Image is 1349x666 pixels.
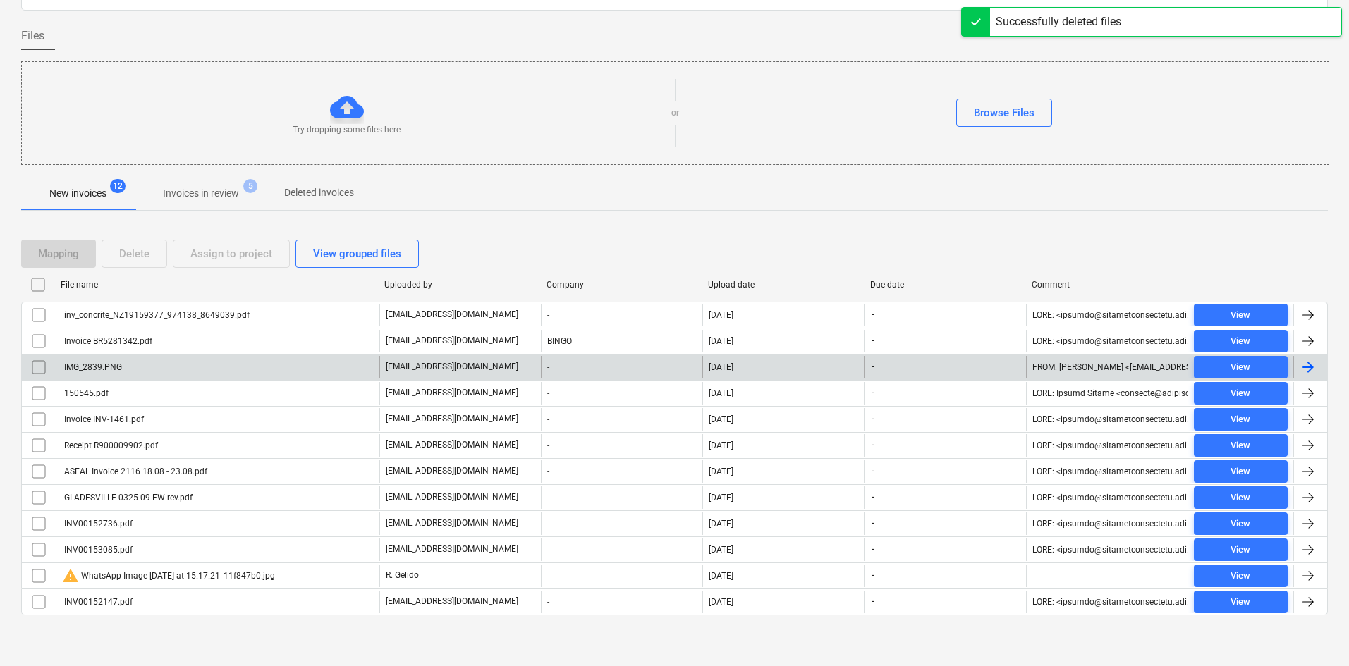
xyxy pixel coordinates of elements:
[62,467,207,476] div: ASEAL Invoice 2116 18.08 - 23.08.pdf
[386,491,518,503] p: [EMAIL_ADDRESS][DOMAIN_NAME]
[709,414,733,424] div: [DATE]
[541,304,702,326] div: -
[541,330,702,352] div: BINGO
[547,280,697,290] div: Company
[709,362,733,372] div: [DATE]
[541,460,702,483] div: -
[1194,565,1288,587] button: View
[21,27,44,44] span: Files
[1194,538,1288,561] button: View
[974,104,1034,122] div: Browse Files
[541,591,702,613] div: -
[1231,464,1250,480] div: View
[870,439,876,451] span: -
[870,569,876,581] span: -
[956,99,1052,127] button: Browse Files
[870,387,876,399] span: -
[870,361,876,373] span: -
[1194,382,1288,405] button: View
[62,440,158,450] div: Receipt R900009902.pdf
[541,356,702,378] div: -
[996,13,1121,30] div: Successfully deleted files
[541,512,702,535] div: -
[541,408,702,431] div: -
[62,388,109,398] div: 150545.pdf
[384,280,535,290] div: Uploaded by
[386,439,518,451] p: [EMAIL_ADDRESS][DOMAIN_NAME]
[1194,486,1288,509] button: View
[709,388,733,398] div: [DATE]
[1231,412,1250,428] div: View
[1194,304,1288,326] button: View
[870,413,876,425] span: -
[49,186,106,201] p: New invoices
[386,569,419,581] p: R. Gelido
[61,280,373,290] div: File name
[1194,356,1288,378] button: View
[870,491,876,503] span: -
[293,124,401,136] p: Try dropping some files here
[313,245,401,263] div: View grouped files
[870,309,876,321] span: -
[21,61,1329,165] div: Try dropping some files hereorBrowse Files
[386,596,518,608] p: [EMAIL_ADDRESS][DOMAIN_NAME]
[1194,434,1288,457] button: View
[1231,542,1250,558] div: View
[1194,330,1288,352] button: View
[870,596,876,608] span: -
[709,493,733,502] div: [DATE]
[709,571,733,581] div: [DATE]
[1231,594,1250,610] div: View
[709,597,733,607] div: [DATE]
[541,486,702,509] div: -
[1032,571,1034,581] div: -
[295,240,419,268] button: View grouped files
[1231,438,1250,454] div: View
[386,413,518,425] p: [EMAIL_ADDRESS][DOMAIN_NAME]
[62,336,152,346] div: Invoice BR5281342.pdf
[62,567,79,584] span: warning
[1194,512,1288,535] button: View
[1231,307,1250,323] div: View
[62,545,133,555] div: INV00153085.pdf
[709,519,733,529] div: [DATE]
[541,538,702,561] div: -
[386,361,518,373] p: [EMAIL_ADDRESS][DOMAIN_NAME]
[870,280,1021,290] div: Due date
[541,434,702,457] div: -
[708,280,859,290] div: Upload date
[62,310,250,320] div: inv_concrite_NZ19159377_974138_8649039.pdf
[709,467,733,476] div: [DATE]
[62,597,133,607] div: INV00152147.pdf
[1231,333,1250,350] div: View
[709,310,733,320] div: [DATE]
[709,336,733,346] div: [DATE]
[62,519,133,529] div: INV00152736.pdf
[110,179,126,193] span: 12
[386,543,518,555] p: [EMAIL_ADDRESS][DOMAIN_NAME]
[386,335,518,347] p: [EMAIL_ADDRESS][DOMAIN_NAME]
[62,493,193,502] div: GLADESVILLE 0325-09-FW-rev.pdf
[386,387,518,399] p: [EMAIL_ADDRESS][DOMAIN_NAME]
[870,465,876,477] span: -
[709,440,733,450] div: [DATE]
[541,382,702,405] div: -
[1231,568,1250,584] div: View
[386,465,518,477] p: [EMAIL_ADDRESS][DOMAIN_NAME]
[1194,408,1288,431] button: View
[386,309,518,321] p: [EMAIL_ADDRESS][DOMAIN_NAME]
[541,565,702,587] div: -
[870,543,876,555] span: -
[870,517,876,529] span: -
[1231,359,1250,376] div: View
[1032,280,1183,290] div: Comment
[1194,460,1288,483] button: View
[1278,598,1349,666] iframe: Chat Widget
[870,335,876,347] span: -
[1194,591,1288,613] button: View
[671,107,679,119] p: or
[709,545,733,555] div: [DATE]
[163,186,239,201] p: Invoices in review
[62,362,122,372] div: IMG_2839.PNG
